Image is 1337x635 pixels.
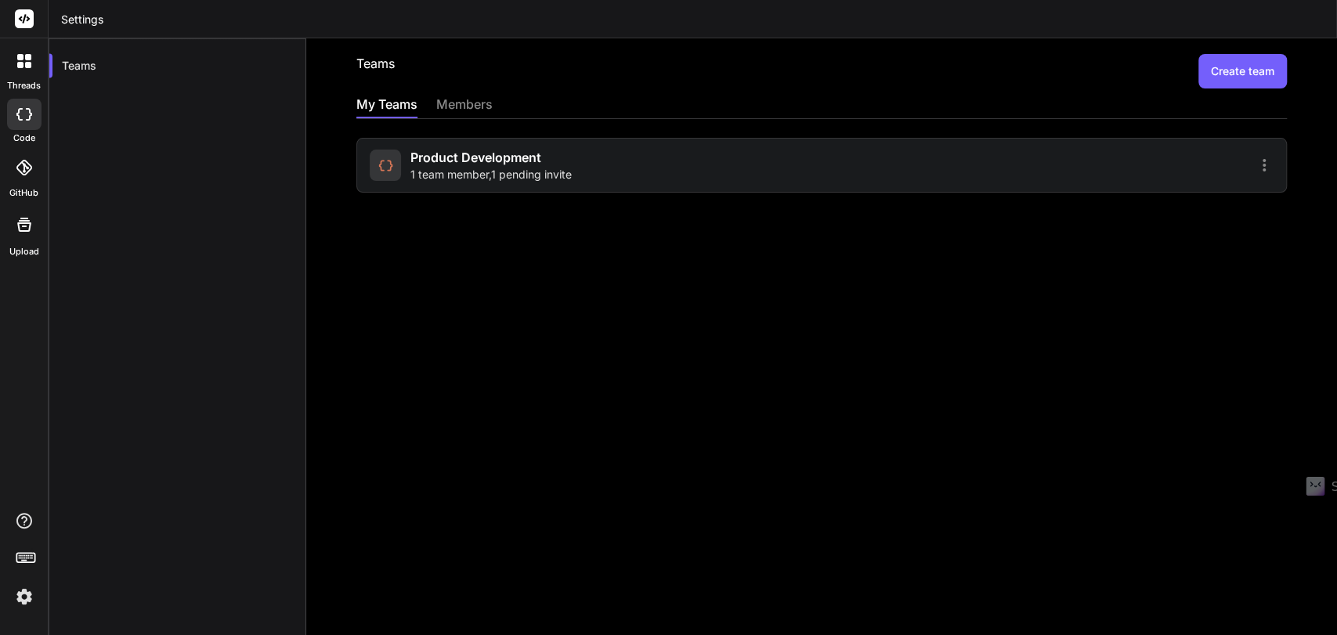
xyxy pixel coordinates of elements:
[356,54,395,88] h2: Teams
[356,95,417,117] div: My Teams
[1198,54,1287,88] button: Create team
[13,132,35,145] label: code
[49,49,305,83] div: Teams
[9,245,39,258] label: Upload
[7,79,41,92] label: threads
[11,583,38,610] img: settings
[9,186,38,200] label: GitHub
[436,95,493,117] div: members
[410,167,572,182] span: 1 team member , 1 pending invite
[410,148,541,167] span: Product Development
